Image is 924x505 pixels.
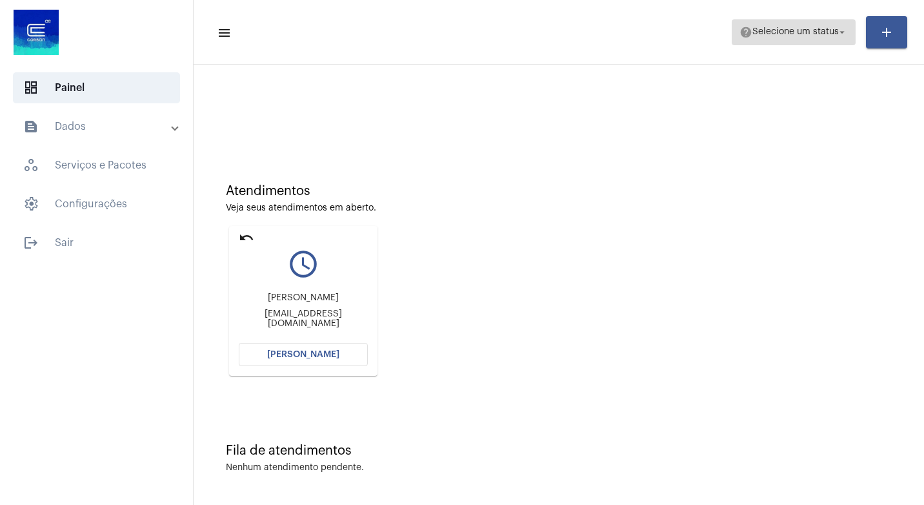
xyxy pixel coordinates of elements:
[8,111,193,142] mat-expansion-panel-header: sidenav iconDados
[10,6,62,58] img: d4669ae0-8c07-2337-4f67-34b0df7f5ae4.jpeg
[732,19,856,45] button: Selecione um status
[13,189,180,220] span: Configurações
[23,119,172,134] mat-panel-title: Dados
[836,26,848,38] mat-icon: arrow_drop_down
[226,463,364,473] div: Nenhum atendimento pendente.
[13,150,180,181] span: Serviços e Pacotes
[739,26,752,39] mat-icon: help
[267,350,339,359] span: [PERSON_NAME]
[23,235,39,251] mat-icon: sidenav icon
[23,196,39,212] span: sidenav icon
[239,293,368,303] div: [PERSON_NAME]
[752,28,839,37] span: Selecione um status
[879,25,894,40] mat-icon: add
[226,184,892,198] div: Atendimentos
[239,309,368,329] div: [EMAIL_ADDRESS][DOMAIN_NAME]
[239,230,254,245] mat-icon: undo
[13,72,180,103] span: Painel
[226,203,892,213] div: Veja seus atendimentos em aberto.
[217,25,230,41] mat-icon: sidenav icon
[226,444,892,458] div: Fila de atendimentos
[23,158,39,173] span: sidenav icon
[13,227,180,258] span: Sair
[239,343,368,366] button: [PERSON_NAME]
[23,80,39,96] span: sidenav icon
[23,119,39,134] mat-icon: sidenav icon
[239,248,368,280] mat-icon: query_builder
